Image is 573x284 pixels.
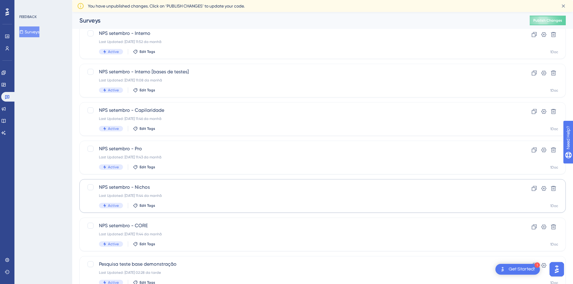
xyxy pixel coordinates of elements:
span: Edit Tags [140,242,155,246]
span: NPS setembro - CORE [99,222,498,229]
div: Last Updated: [DATE] 11:08 da manhã [99,78,498,83]
span: Need Help? [14,2,38,9]
div: 1Doc [550,242,558,247]
span: Publish Changes [533,18,562,23]
span: Edit Tags [140,203,155,208]
span: NPS setembro - Capilaridade [99,107,498,114]
span: Active [108,126,119,131]
div: Last Updated: [DATE] 11:44 da manhã [99,193,498,198]
div: 1Doc [550,50,558,54]
button: Edit Tags [133,126,155,131]
button: Edit Tags [133,165,155,169]
div: Last Updated: [DATE] 11:44 da manhã [99,232,498,237]
button: Edit Tags [133,88,155,93]
button: Publish Changes [530,16,566,25]
span: Edit Tags [140,126,155,131]
span: NPS setembro - Nichos [99,184,498,191]
div: Get Started! [509,266,535,273]
button: Edit Tags [133,242,155,246]
span: Edit Tags [140,88,155,93]
img: launcher-image-alternative-text [499,266,506,273]
div: Last Updated: [DATE] 02:28 da tarde [99,270,498,275]
span: Pesquisa teste base demonstração [99,261,498,268]
span: NPS setembro - Interno [bases de testes] [99,68,498,75]
span: Active [108,165,119,169]
span: Active [108,242,119,246]
div: 1Doc [550,127,558,131]
span: Active [108,49,119,54]
div: 1Doc [550,88,558,93]
div: Open Get Started! checklist, remaining modules: 1 [495,264,540,275]
button: Edit Tags [133,49,155,54]
span: NPS setembro - Pro [99,145,498,152]
span: You have unpublished changes. Click on ‘PUBLISH CHANGES’ to update your code. [88,2,245,10]
div: 1 [534,262,540,268]
div: Last Updated: [DATE] 11:46 da manhã [99,116,498,121]
span: Edit Tags [140,165,155,169]
button: Edit Tags [133,203,155,208]
span: Active [108,203,119,208]
div: Surveys [79,16,515,25]
iframe: UserGuiding AI Assistant Launcher [548,260,566,278]
div: Last Updated: [DATE] 11:52 da manhã [99,39,498,44]
span: Active [108,88,119,93]
div: 1Doc [550,165,558,170]
button: Surveys [19,26,39,37]
span: Edit Tags [140,49,155,54]
div: FEEDBACK [19,14,37,19]
div: Last Updated: [DATE] 11:43 da manhã [99,155,498,160]
span: NPS setembro - Interno [99,30,498,37]
div: 1Doc [550,203,558,208]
